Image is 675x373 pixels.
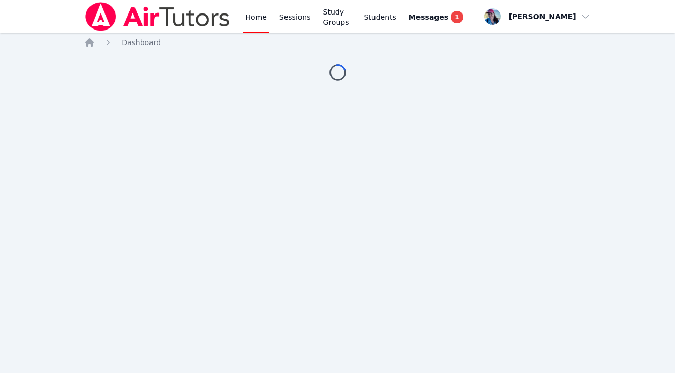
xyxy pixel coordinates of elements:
[84,37,591,48] nav: Breadcrumb
[409,12,448,22] span: Messages
[122,37,161,48] a: Dashboard
[451,11,463,23] span: 1
[122,38,161,47] span: Dashboard
[84,2,231,31] img: Air Tutors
